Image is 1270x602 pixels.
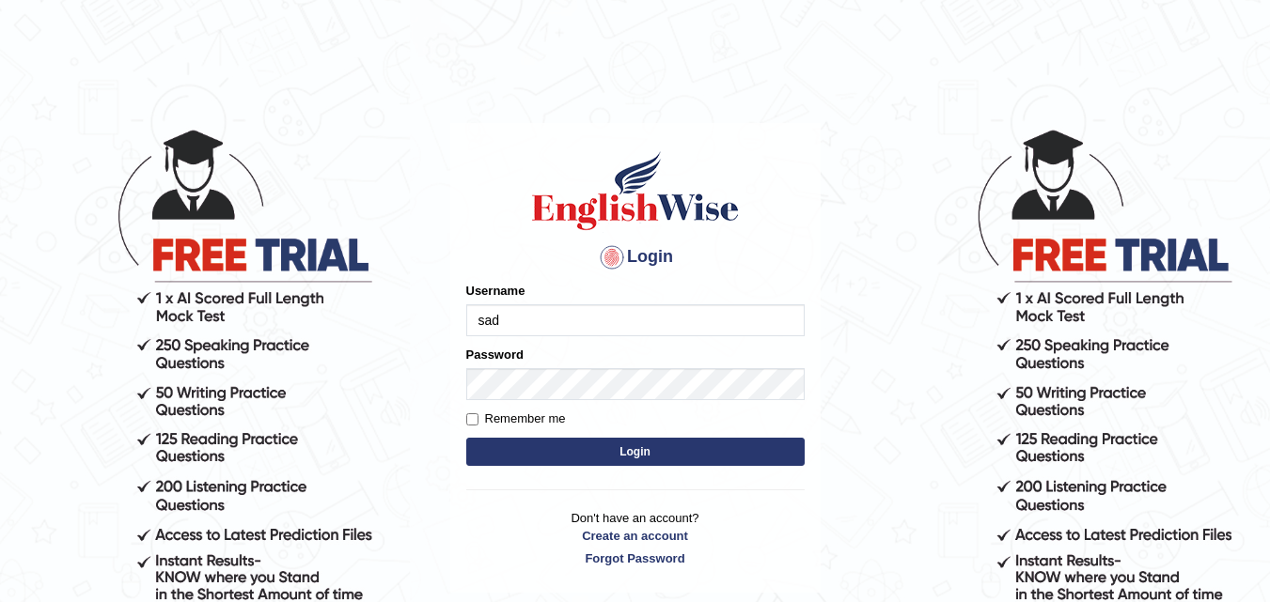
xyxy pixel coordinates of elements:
[466,438,805,466] button: Login
[466,509,805,567] p: Don't have an account?
[466,413,478,425] input: Remember me
[466,242,805,272] h4: Login
[466,346,524,363] label: Password
[466,527,805,545] a: Create an account
[466,549,805,567] a: Forgot Password
[466,282,525,300] label: Username
[466,409,566,428] label: Remember me
[528,148,743,233] img: Logo of English Wise sign in for intelligent practice with AI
